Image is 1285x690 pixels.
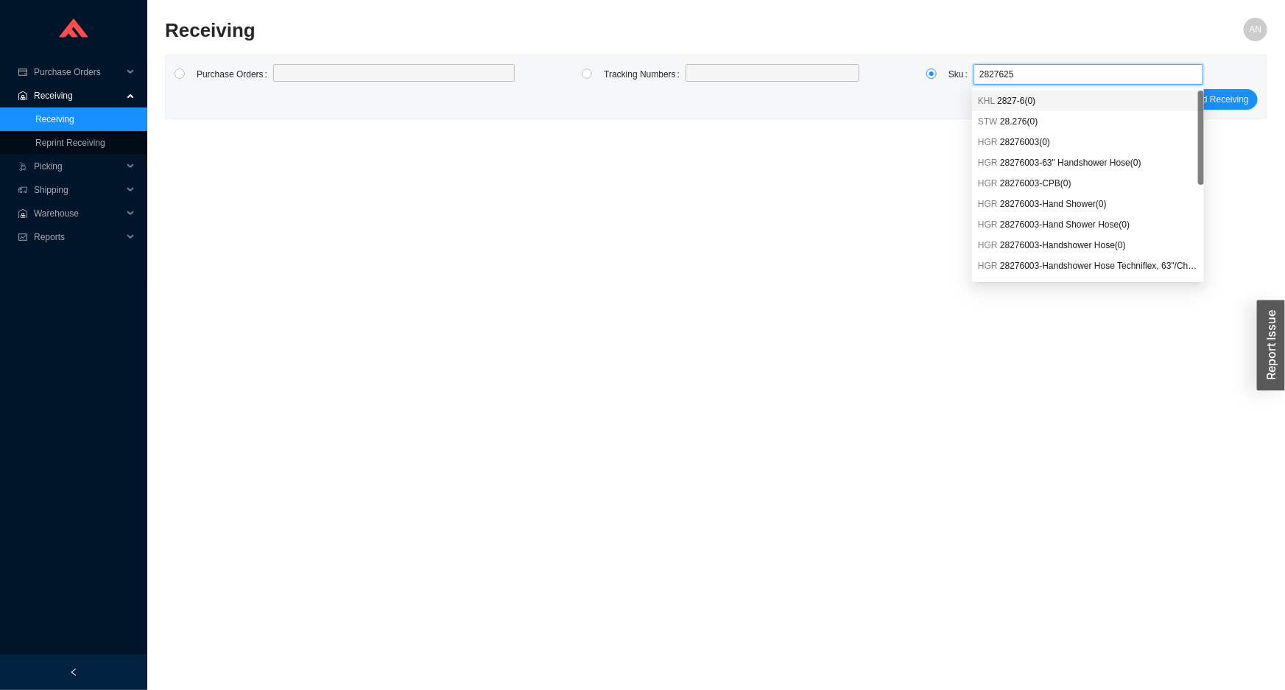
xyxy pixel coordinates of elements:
[978,137,998,147] span: HGR
[978,199,998,209] span: HGR
[69,668,78,677] span: left
[34,60,122,84] span: Purchase Orders
[978,240,998,250] span: HGR
[18,68,28,77] span: credit-card
[18,233,28,242] span: fund
[1000,178,1071,189] span: 28276003-CPB ( 0 )
[34,155,122,178] span: Picking
[197,64,273,85] label: Purchase Orders
[34,178,122,202] span: Shipping
[34,202,122,225] span: Warehouse
[978,219,998,230] span: HGR
[35,114,74,124] a: Receiving
[165,18,992,43] h2: Receiving
[978,116,998,127] span: STW
[1000,158,1141,168] span: 28276003-63" Handshower Hose ( 0 )
[34,225,122,249] span: Reports
[978,178,998,189] span: HGR
[1250,18,1262,41] span: AN
[1000,137,1050,147] span: 28276003 ( 0 )
[1179,89,1258,110] button: Load Receiving
[1000,219,1130,230] span: 28276003-Hand Shower Hose ( 0 )
[34,84,122,108] span: Receiving
[978,261,998,271] span: HGR
[1000,116,1038,127] span: 28.276 ( 0 )
[1000,199,1107,209] span: 28276003-Hand Shower ( 0 )
[604,64,686,85] label: Tracking Numbers
[978,158,998,168] span: HGR
[948,64,974,85] label: Sku
[1000,261,1219,271] span: 28276003-Handshower Hose Techniflex, 63"/Chrome ( 0 )
[997,96,1035,106] span: 2827-6 ( 0 )
[1000,240,1126,250] span: 28276003-Handshower Hose ( 0 )
[1188,92,1249,107] span: Load Receiving
[35,138,105,148] a: Reprint Receiving
[978,96,995,106] span: KHL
